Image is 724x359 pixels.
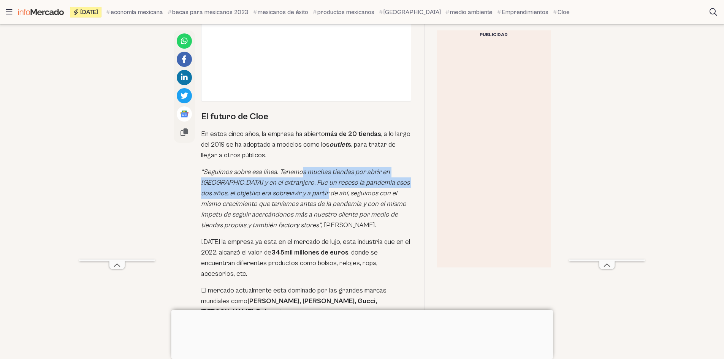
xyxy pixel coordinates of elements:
strong: 345mil millones de euros [271,248,349,256]
p: En estos cinco años, la empresa ha abierto , a lo largo del 2019 se ha adoptado a modelos como lo... [201,129,412,161]
strong: s [330,141,351,149]
h2: El futuro de Cloe [201,111,412,123]
span: economía mexicana [111,8,163,17]
iframe: Advertisement [569,58,645,259]
a: becas para mexicanos 2023 [168,8,249,17]
em: outlet [330,141,348,149]
iframe: Advertisement [437,40,551,267]
a: [GEOGRAPHIC_DATA] [379,8,441,17]
a: Cloe [553,8,570,17]
span: [GEOGRAPHIC_DATA] [383,8,441,17]
em: “Seguimos sobre esa línea. Tenemos muchas tiendas por abrir en [GEOGRAPHIC_DATA] y en el extranje... [201,168,410,229]
a: mexicanos de éxito [253,8,308,17]
strong: más de 20 tiendas [325,130,381,138]
span: productos mexicanos [317,8,374,17]
span: medio ambiente [450,8,493,17]
span: Cloe [558,8,570,17]
iframe: Advertisement [79,58,155,259]
p: El mercado actualmente esta dominado por las grandes marcas mundiales como , etc. [201,285,412,317]
span: becas para mexicanos 2023 [172,8,249,17]
a: economía mexicana [106,8,163,17]
strong: [PERSON_NAME], [PERSON_NAME], Gucci, [PERSON_NAME], Rolex [201,297,377,316]
span: Emprendimientos [502,8,548,17]
p: , [PERSON_NAME]. [201,167,412,231]
span: mexicanos de éxito [258,8,308,17]
a: medio ambiente [445,8,493,17]
a: productos mexicanos [313,8,374,17]
span: [DATE] [80,9,98,15]
a: Emprendimientos [497,8,548,17]
img: Infomercado México logo [18,9,64,15]
div: Publicidad [437,30,551,40]
p: [DATE] la empresa ya esta en el mercado de lujo, esta industria que en el 2022, alcanzó el valor ... [201,237,412,279]
img: Google News logo [180,109,189,119]
iframe: Advertisement [171,310,553,357]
